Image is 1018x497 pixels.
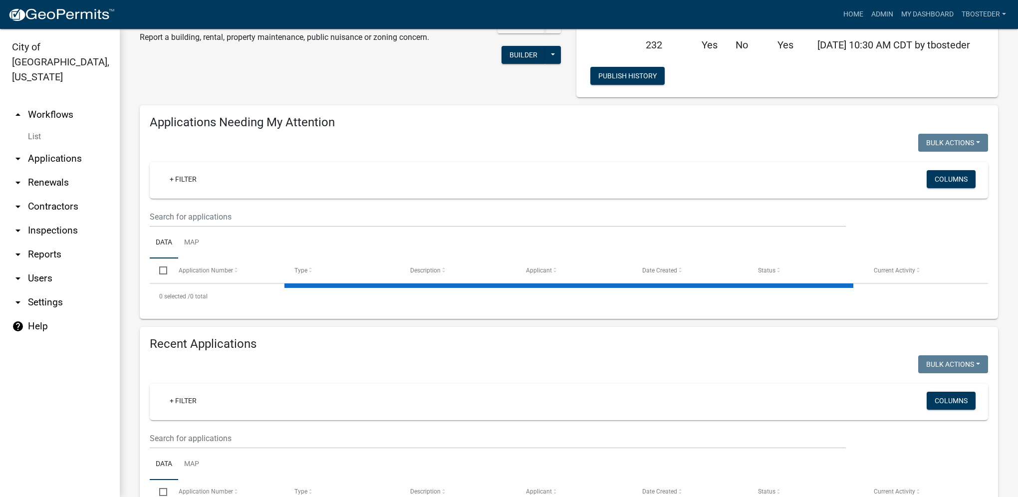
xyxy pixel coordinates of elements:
i: arrow_drop_down [12,177,24,189]
a: + Filter [162,392,205,410]
i: arrow_drop_down [12,225,24,237]
span: Description [410,267,441,274]
i: arrow_drop_down [12,248,24,260]
datatable-header-cell: Description [401,258,516,282]
button: Bulk Actions [918,355,988,373]
h5: 232 [646,39,687,51]
span: Type [294,267,307,274]
span: Status [758,267,775,274]
span: Application Number [179,267,233,274]
datatable-header-cell: Applicant [516,258,632,282]
button: Columns [927,170,976,188]
datatable-header-cell: Type [285,258,401,282]
span: Current Activity [874,267,915,274]
button: Columns [927,392,976,410]
a: + Filter [162,170,205,188]
span: Description [410,488,441,495]
span: [DATE] 10:30 AM CDT by tbosteder [817,39,970,51]
a: Map [178,449,205,481]
input: Search for applications [150,428,846,449]
p: Report a building, rental, property maintenance, public nuisance or zoning concern. [140,31,429,43]
i: arrow_drop_down [12,153,24,165]
h4: Applications Needing My Attention [150,115,988,130]
datatable-header-cell: Select [150,258,169,282]
div: 0 total [150,284,988,309]
span: Application Number [179,488,233,495]
a: Admin [867,5,897,24]
a: Map [178,227,205,259]
datatable-header-cell: Status [749,258,864,282]
span: Date Created [642,267,677,274]
h5: Yes [702,39,721,51]
i: arrow_drop_down [12,296,24,308]
span: Applicant [526,267,552,274]
i: help [12,320,24,332]
input: Search for applications [150,207,846,227]
datatable-header-cell: Current Activity [864,258,980,282]
a: tbosteder [958,5,1010,24]
a: Data [150,449,178,481]
span: Current Activity [874,488,915,495]
button: Publish History [590,67,665,85]
button: Bulk Actions [918,134,988,152]
i: arrow_drop_up [12,109,24,121]
i: arrow_drop_down [12,201,24,213]
i: arrow_drop_down [12,272,24,284]
datatable-header-cell: Application Number [169,258,284,282]
h4: Recent Applications [150,337,988,351]
wm-modal-confirm: Workflow Publish History [590,73,665,81]
span: Applicant [526,488,552,495]
h5: Yes [777,39,802,51]
a: My Dashboard [897,5,958,24]
span: Status [758,488,775,495]
datatable-header-cell: Date Created [632,258,748,282]
span: 0 selected / [159,293,190,300]
a: Data [150,227,178,259]
span: Type [294,488,307,495]
span: Date Created [642,488,677,495]
h5: No [736,39,763,51]
a: Home [839,5,867,24]
button: Builder [502,46,545,64]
